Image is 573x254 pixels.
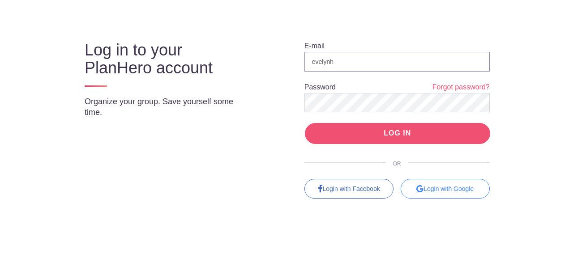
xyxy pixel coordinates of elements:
[304,84,336,91] label: Password
[304,42,325,50] label: E-mail
[305,123,490,144] input: LOG IN
[85,41,253,77] h3: Log in to your PlanHero account
[304,52,490,72] input: e.g. julie@eventco.com
[386,161,408,167] span: OR
[401,179,490,199] div: Login with Google
[304,179,393,199] a: Login with Facebook
[432,82,490,93] a: Forgot password?
[85,96,253,118] p: Organize your group. Save yourself some time.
